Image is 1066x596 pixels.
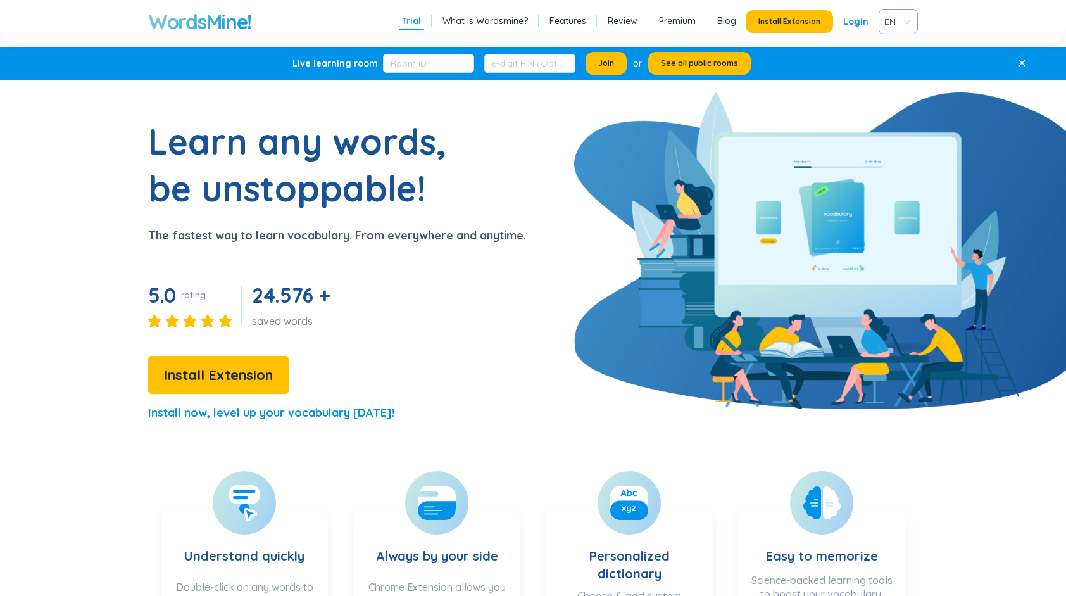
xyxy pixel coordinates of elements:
h3: Understand quickly [184,522,304,574]
button: Join [586,52,627,75]
div: or [633,56,642,70]
span: Join [598,58,614,68]
span: VIE [884,12,907,31]
input: Room ID [383,54,474,73]
a: Trial [402,15,421,27]
a: What is Wordsmine? [442,15,528,27]
span: 5.0 [148,282,176,308]
input: 6-digit PIN (Optional) [484,54,575,73]
p: Install now, level up your vocabulary [DATE]! [148,404,394,422]
button: Install Extension [746,10,833,33]
h3: Always by your side [376,522,498,574]
a: Premium [659,15,696,27]
span: 24.576 + [252,282,330,308]
button: See all public rooms [648,52,751,75]
a: Features [549,15,586,27]
span: Install Extension [758,16,820,27]
h1: Learn any words, be unstoppable! [148,118,465,212]
div: Live learning room [292,57,378,70]
div: saved words [252,314,335,328]
a: Review [608,15,637,27]
a: Install Extension [148,370,289,383]
h3: Easy to memorize [766,522,878,567]
a: Blog [717,15,736,27]
div: rating [181,289,206,301]
span: Install Extension [164,364,273,386]
button: Install Extension [148,356,289,394]
h3: Personalized dictionary [558,522,700,583]
span: See all public rooms [661,58,738,68]
a: Login [843,10,868,33]
p: The fastest way to learn vocabulary. From everywhere and anytime. [148,227,526,244]
a: WordsMine! [148,9,251,34]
